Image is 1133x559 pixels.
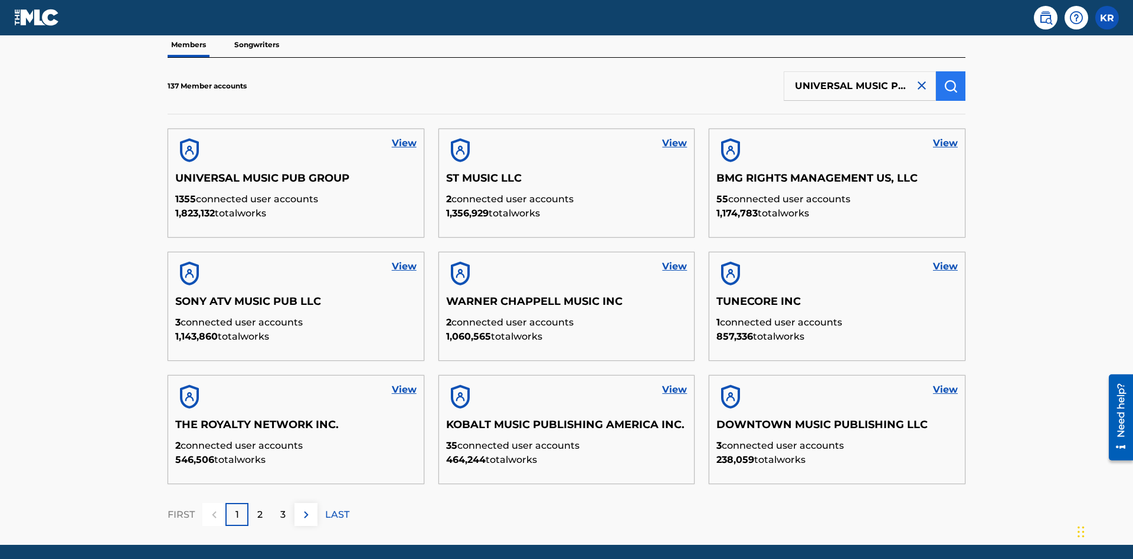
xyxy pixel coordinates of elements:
img: search [1039,11,1053,25]
span: 546,506 [175,454,214,465]
a: View [933,136,958,150]
p: LAST [325,508,349,522]
p: total works [446,330,687,344]
h5: BMG RIGHTS MANAGEMENT US, LLC [716,172,958,192]
a: View [933,259,958,274]
a: View [662,136,687,150]
div: Drag [1078,514,1085,550]
span: 35 [446,440,457,451]
span: 1,823,132 [175,208,215,219]
div: Help [1065,6,1088,29]
span: 238,059 [716,454,754,465]
span: 1,143,860 [175,331,218,342]
div: User Menu [1095,6,1119,29]
img: account [446,383,474,411]
a: View [392,259,417,274]
a: View [392,383,417,397]
p: 1 [235,508,239,522]
a: View [392,136,417,150]
p: connected user accounts [716,439,958,453]
iframe: Chat Widget [1074,502,1133,559]
span: 2 [446,317,451,328]
span: 2 [175,440,181,451]
img: Search Works [944,79,958,93]
p: 2 [257,508,263,522]
img: account [716,383,745,411]
img: account [175,383,204,411]
p: total works [446,453,687,467]
p: Members [168,32,209,57]
span: 464,244 [446,454,486,465]
a: View [662,259,687,274]
h5: UNIVERSAL MUSIC PUB GROUP [175,172,417,192]
a: View [662,383,687,397]
p: connected user accounts [175,192,417,206]
img: account [175,136,204,165]
img: help [1069,11,1083,25]
h5: DOWNTOWN MUSIC PUBLISHING LLC [716,418,958,439]
p: connected user accounts [175,315,417,330]
span: 3 [175,317,181,328]
p: connected user accounts [446,192,687,206]
a: View [933,383,958,397]
span: 2 [446,193,451,205]
p: total works [446,206,687,221]
img: right [299,508,313,522]
iframe: Resource Center [1100,370,1133,466]
img: account [716,136,745,165]
p: total works [175,330,417,344]
p: connected user accounts [446,315,687,330]
a: Public Search [1034,6,1057,29]
span: 1,060,565 [446,331,491,342]
h5: SONY ATV MUSIC PUB LLC [175,295,417,315]
p: total works [716,453,958,467]
h5: TUNECORE INC [716,295,958,315]
img: MLC Logo [14,9,60,26]
span: 3 [716,440,722,451]
h5: THE ROYALTY NETWORK INC. [175,418,417,439]
span: 1,356,929 [446,208,489,219]
img: account [175,259,204,288]
img: close [915,78,929,93]
span: 857,336 [716,331,753,342]
h5: WARNER CHAPPELL MUSIC INC [446,295,687,315]
span: 1355 [175,193,196,205]
h5: KOBALT MUSIC PUBLISHING AMERICA INC. [446,418,687,439]
img: account [716,259,745,288]
p: connected user accounts [446,439,687,453]
p: FIRST [168,508,195,522]
span: 55 [716,193,728,205]
p: 3 [280,508,286,522]
p: connected user accounts [716,192,958,206]
img: account [446,259,474,288]
p: total works [175,453,417,467]
img: account [446,136,474,165]
p: 137 Member accounts [168,81,247,91]
p: connected user accounts [175,439,417,453]
input: Search Members [784,71,936,101]
p: total works [716,206,958,221]
h5: ST MUSIC LLC [446,172,687,192]
p: total works [716,330,958,344]
span: 1,174,783 [716,208,758,219]
p: connected user accounts [716,315,958,330]
p: total works [175,206,417,221]
p: Songwriters [231,32,283,57]
span: 1 [716,317,720,328]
